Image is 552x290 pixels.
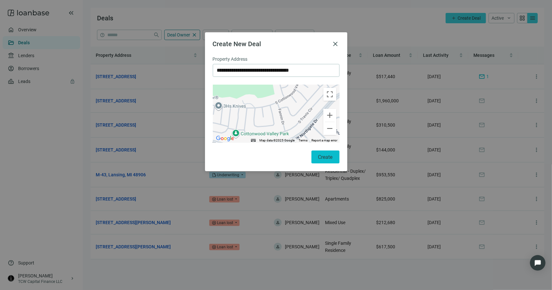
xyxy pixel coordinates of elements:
a: Terms (opens in new tab) [299,139,308,142]
div: Open Intercom Messenger [530,255,546,271]
a: Report a map error [312,139,338,142]
a: Open this area in Google Maps (opens a new window) [214,134,236,143]
button: close [332,40,340,48]
button: Zoom out [323,122,336,135]
button: Keyboard shortcuts [251,138,255,143]
img: Google [214,134,236,143]
button: Zoom in [323,109,336,122]
span: Create [318,154,333,160]
button: Create [311,150,340,163]
span: Map data ©2025 Google [260,139,295,142]
span: Property Address [213,56,248,63]
button: Toggle fullscreen view [323,88,336,101]
span: Create New Deal [213,40,261,48]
